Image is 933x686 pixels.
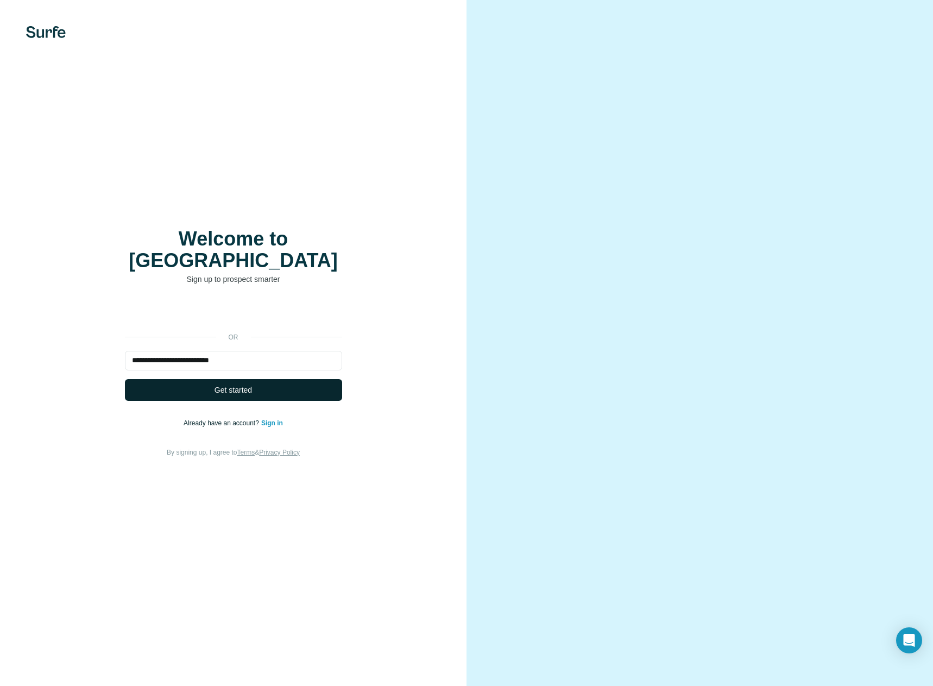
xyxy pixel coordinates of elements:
[216,332,251,342] p: or
[184,419,261,427] span: Already have an account?
[119,301,348,325] iframe: Pulsante Accedi con Google
[26,26,66,38] img: Surfe's logo
[125,228,342,272] h1: Welcome to [GEOGRAPHIC_DATA]
[125,274,342,285] p: Sign up to prospect smarter
[167,449,300,456] span: By signing up, I agree to &
[237,449,255,456] a: Terms
[896,627,922,653] div: Open Intercom Messenger
[261,419,283,427] a: Sign in
[215,385,252,395] span: Get started
[125,379,342,401] button: Get started
[259,449,300,456] a: Privacy Policy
